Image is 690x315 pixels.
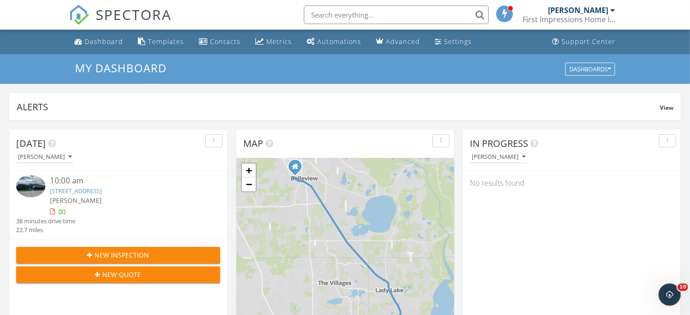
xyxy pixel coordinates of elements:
[16,247,220,264] button: New Inspection
[17,101,660,113] div: Alerts
[386,37,420,46] div: Advanced
[431,33,475,50] a: Settings
[85,37,123,46] div: Dashboard
[295,166,301,172] div: 10849 SE 51st Ct, Belleview FL 34420
[210,37,240,46] div: Contacts
[75,60,166,76] span: My Dashboard
[50,187,102,195] a: [STREET_ADDRESS]
[95,250,149,260] span: New Inspection
[303,33,365,50] a: Automations (Basic)
[16,226,75,234] div: 22.7 miles
[242,164,256,177] a: Zoom in
[50,175,203,187] div: 10:00 am
[103,270,142,279] span: New Quote
[96,5,172,24] span: SPECTORA
[660,104,673,112] span: View
[243,137,263,150] span: Map
[18,154,72,160] div: [PERSON_NAME]
[472,154,525,160] div: [PERSON_NAME]
[548,6,608,15] div: [PERSON_NAME]
[134,33,188,50] a: Templates
[304,6,489,24] input: Search everything...
[266,37,292,46] div: Metrics
[16,175,220,234] a: 10:00 am [STREET_ADDRESS] [PERSON_NAME] 38 minutes drive time 22.7 miles
[16,175,45,197] img: 9413914%2Fcover_photos%2FT3o29yKXf3w5ijzYkBaC%2Fsmall.jpg
[548,33,619,50] a: Support Center
[317,37,361,46] div: Automations
[242,177,256,191] a: Zoom out
[50,196,102,205] span: [PERSON_NAME]
[463,170,681,195] div: No results found
[69,13,172,32] a: SPECTORA
[195,33,244,50] a: Contacts
[470,151,527,164] button: [PERSON_NAME]
[372,33,424,50] a: Advanced
[565,63,615,76] button: Dashboards
[659,283,681,306] iframe: Intercom live chat
[252,33,296,50] a: Metrics
[16,266,220,283] button: New Quote
[561,37,616,46] div: Support Center
[16,217,75,226] div: 38 minutes drive time
[16,151,74,164] button: [PERSON_NAME]
[523,15,615,24] div: First Impressions Home Inspections, LLC
[444,37,472,46] div: Settings
[71,33,127,50] a: Dashboard
[69,5,89,25] img: The Best Home Inspection Software - Spectora
[148,37,184,46] div: Templates
[678,283,688,291] span: 10
[470,137,528,150] span: In Progress
[16,137,46,150] span: [DATE]
[569,66,611,72] div: Dashboards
